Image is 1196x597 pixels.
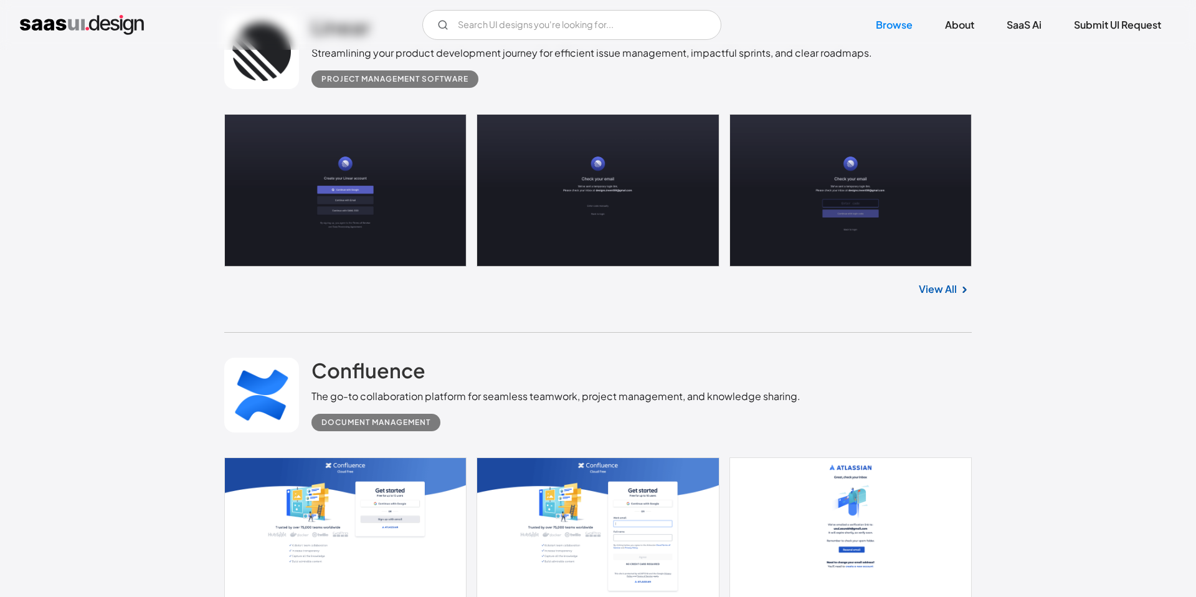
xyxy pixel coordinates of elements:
a: About [930,11,989,39]
input: Search UI designs you're looking for... [422,10,721,40]
a: Submit UI Request [1059,11,1176,39]
h2: Confluence [311,358,425,383]
div: The go-to collaboration platform for seamless teamwork, project management, and knowledge sharing. [311,389,800,404]
a: View All [919,282,957,297]
div: Streamlining your product development journey for efficient issue management, impactful sprints, ... [311,45,872,60]
a: home [20,15,144,35]
div: Project Management Software [321,72,468,87]
a: Browse [861,11,928,39]
a: SaaS Ai [992,11,1056,39]
a: Confluence [311,358,425,389]
form: Email Form [422,10,721,40]
div: Document Management [321,415,430,430]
